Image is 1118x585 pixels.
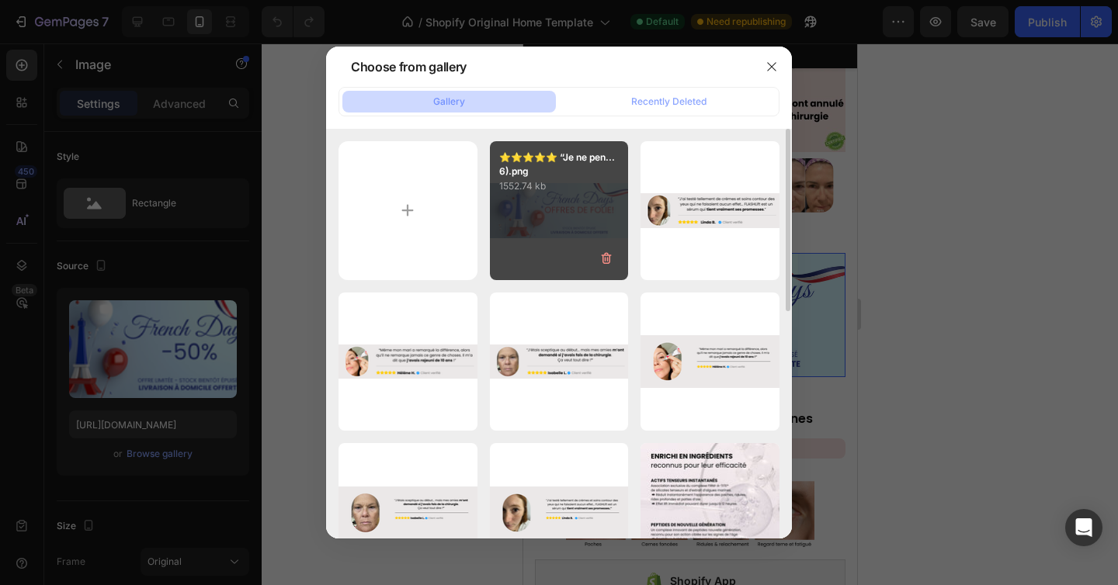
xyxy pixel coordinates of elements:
[339,486,477,538] img: image
[342,91,556,112] button: Gallery
[490,486,629,538] img: image
[562,91,776,112] button: Recently Deleted
[631,95,707,109] div: Recently Deleted
[147,528,213,547] div: Shopify App
[12,169,322,200] img: Describes the appearance of the image
[99,5,149,19] span: SATISFAIT
[43,429,291,504] img: gempages_568431333374690213-3e4b4fc9-007d-4271-ac16-6dbd4b03b601.png
[433,95,465,109] div: Gallery
[641,193,779,228] img: image
[641,443,779,582] img: image
[351,57,467,76] div: Choose from gallery
[641,335,779,387] img: image
[499,178,620,194] p: 1552.74 kb
[339,344,477,379] img: image
[499,151,620,178] p: ⭐️⭐️⭐️⭐️⭐️ “Je ne pen...6).png
[490,344,629,379] img: image
[1065,509,1102,546] div: Open Intercom Messenger
[31,188,64,202] div: Image
[12,366,322,386] h1: LUMILIFT® Innovation anti-poches et cernes
[12,209,322,334] img: gempages_568431333374690213-4a9bc292-5466-4a87-9f3f-3ba9319ab431.png
[102,398,232,410] strong: Prix de l’innovation Skincare 2025 🇫🇷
